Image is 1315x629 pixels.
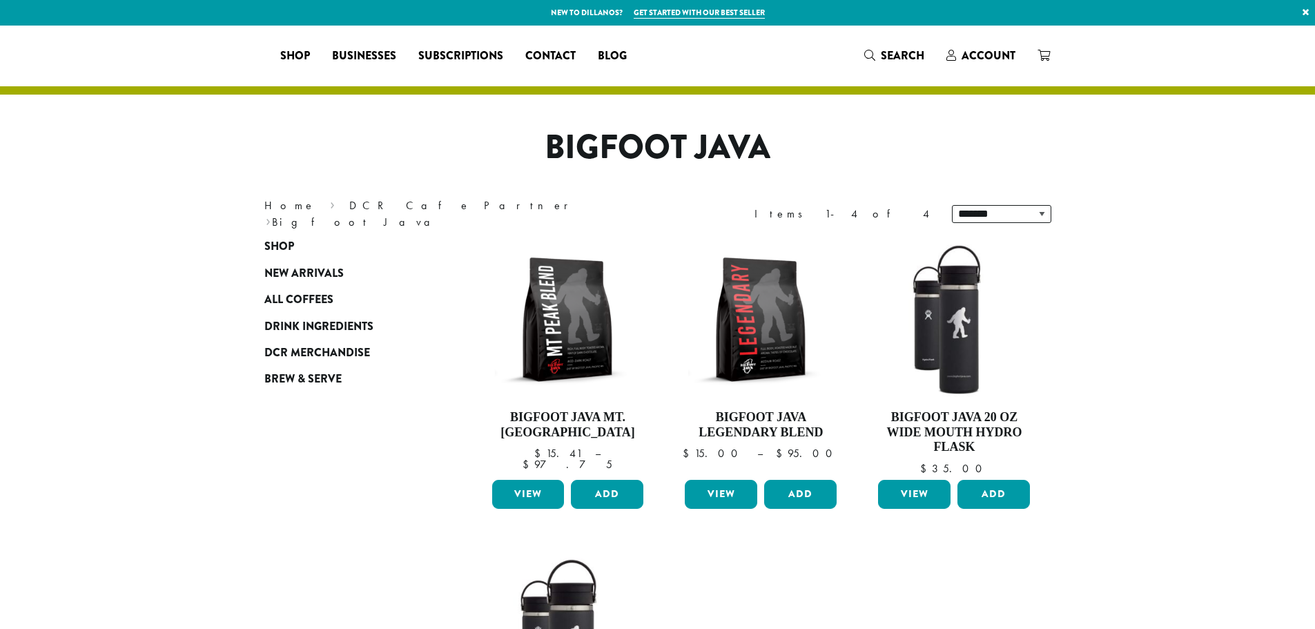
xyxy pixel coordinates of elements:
bdi: 97.75 [523,457,612,472]
span: $ [534,446,546,461]
a: Drink Ingredients [264,313,430,339]
a: Search [853,44,935,67]
span: › [266,209,271,231]
span: › [330,193,335,214]
a: Shop [269,45,321,67]
img: LO2867-BFJ-Hydro-Flask-20oz-WM-wFlex-Sip-Lid-Black-300x300.jpg [875,240,1033,399]
button: Add [764,480,837,509]
span: Shop [264,238,294,255]
a: Get started with our best seller [634,7,765,19]
span: Contact [525,48,576,65]
span: – [757,446,763,461]
a: New Arrivals [264,260,430,287]
div: Items 1-4 of 4 [754,206,931,222]
a: View [492,480,565,509]
span: Shop [280,48,310,65]
button: Add [957,480,1030,509]
span: $ [683,446,694,461]
span: Businesses [332,48,396,65]
span: – [595,446,601,461]
a: Brew & Serve [264,366,430,392]
span: Brew & Serve [264,371,342,388]
span: Account [962,48,1015,64]
a: View [685,480,757,509]
bdi: 15.00 [683,446,744,461]
h4: Bigfoot Java Mt. [GEOGRAPHIC_DATA] [489,410,647,440]
a: All Coffees [264,287,430,313]
bdi: 95.00 [776,446,839,461]
a: Shop [264,233,430,260]
a: Bigfoot Java Mt. [GEOGRAPHIC_DATA] [489,240,647,474]
nav: Breadcrumb [264,197,637,231]
h4: Bigfoot Java 20 oz Wide Mouth Hydro Flask [875,410,1033,455]
span: Drink Ingredients [264,318,373,336]
a: DCR Cafe Partner [349,198,578,213]
span: Subscriptions [418,48,503,65]
a: DCR Merchandise [264,340,430,366]
img: BFJ_Legendary_12oz-300x300.png [681,240,840,399]
h1: Bigfoot Java [254,128,1062,168]
span: $ [776,446,788,461]
span: $ [920,461,932,476]
button: Add [571,480,643,509]
img: BFJ_MtPeak_12oz-300x300.png [488,240,647,399]
span: Blog [598,48,627,65]
span: Search [881,48,924,64]
bdi: 15.41 [534,446,582,461]
span: New Arrivals [264,265,344,282]
a: Bigfoot Java 20 oz Wide Mouth Hydro Flask $35.00 [875,240,1033,474]
a: Home [264,198,315,213]
bdi: 35.00 [920,461,988,476]
span: DCR Merchandise [264,345,370,362]
span: $ [523,457,534,472]
a: View [878,480,951,509]
a: Bigfoot Java Legendary Blend [681,240,840,474]
h4: Bigfoot Java Legendary Blend [681,410,840,440]
span: All Coffees [264,291,333,309]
